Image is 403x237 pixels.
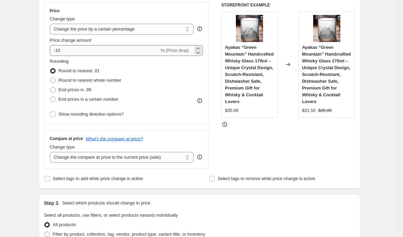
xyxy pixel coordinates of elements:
span: Filter by product, collection, tag, vendor, product type, variant title, or inventory [53,232,205,237]
h2: Step 3. [44,200,60,206]
span: Select all products, use filters, or select products variants individually [44,213,178,218]
span: End prices in .99 [59,87,92,92]
span: Change type [50,144,75,150]
img: 357668084_80x.webp [236,15,263,42]
div: help [196,154,203,160]
input: -15 [50,45,159,56]
span: Select tags to remove while price change is active [218,176,315,181]
div: help [196,25,203,32]
h3: Compare at price [50,136,83,141]
span: All products [53,222,76,227]
div: $31.50 [302,107,316,114]
span: % (Price drop) [161,48,189,53]
button: What's the compare at price? [86,136,143,141]
strike: $35.00 [318,107,332,114]
span: Show rounding direction options? [59,112,124,117]
span: Rounding [50,59,69,64]
span: Price change amount [50,38,92,43]
div: $35.00 [225,107,239,114]
p: Select which products should change in price [62,200,150,206]
span: Round to nearest whole number [59,78,121,83]
span: Round to nearest .01 [59,68,100,73]
span: Ayakas “Green Mountain” Handcrafted Whisky Glass 170ml – Unique Crystal Design, Scratch-Resistant... [225,45,274,104]
img: 357668084_80x.webp [313,15,340,42]
span: Change type [50,16,75,21]
span: Ayakas “Green Mountain” Handcrafted Whisky Glass 170ml – Unique Crystal Design, Scratch-Resistant... [302,45,351,104]
h3: Price [50,8,60,14]
span: End prices in a certain number [59,97,118,102]
span: Select tags to add while price change is active [53,176,143,181]
h6: STOREFRONT EXAMPLE [221,2,355,8]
